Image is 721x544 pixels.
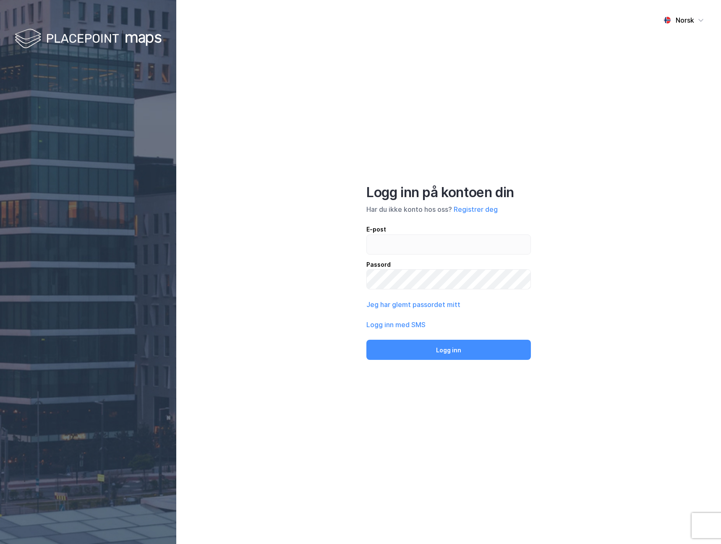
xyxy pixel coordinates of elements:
div: Norsk [676,15,694,25]
button: Jeg har glemt passordet mitt [366,299,460,310]
img: logo-white.f07954bde2210d2a523dddb988cd2aa7.svg [15,27,162,52]
div: Har du ikke konto hos oss? [366,204,531,214]
button: Logg inn [366,340,531,360]
div: Logg inn på kontoen din [366,184,531,201]
button: Registrer deg [454,204,498,214]
button: Logg inn med SMS [366,320,426,330]
div: Passord [366,260,531,270]
div: E-post [366,224,531,234]
iframe: Chat Widget [679,504,721,544]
